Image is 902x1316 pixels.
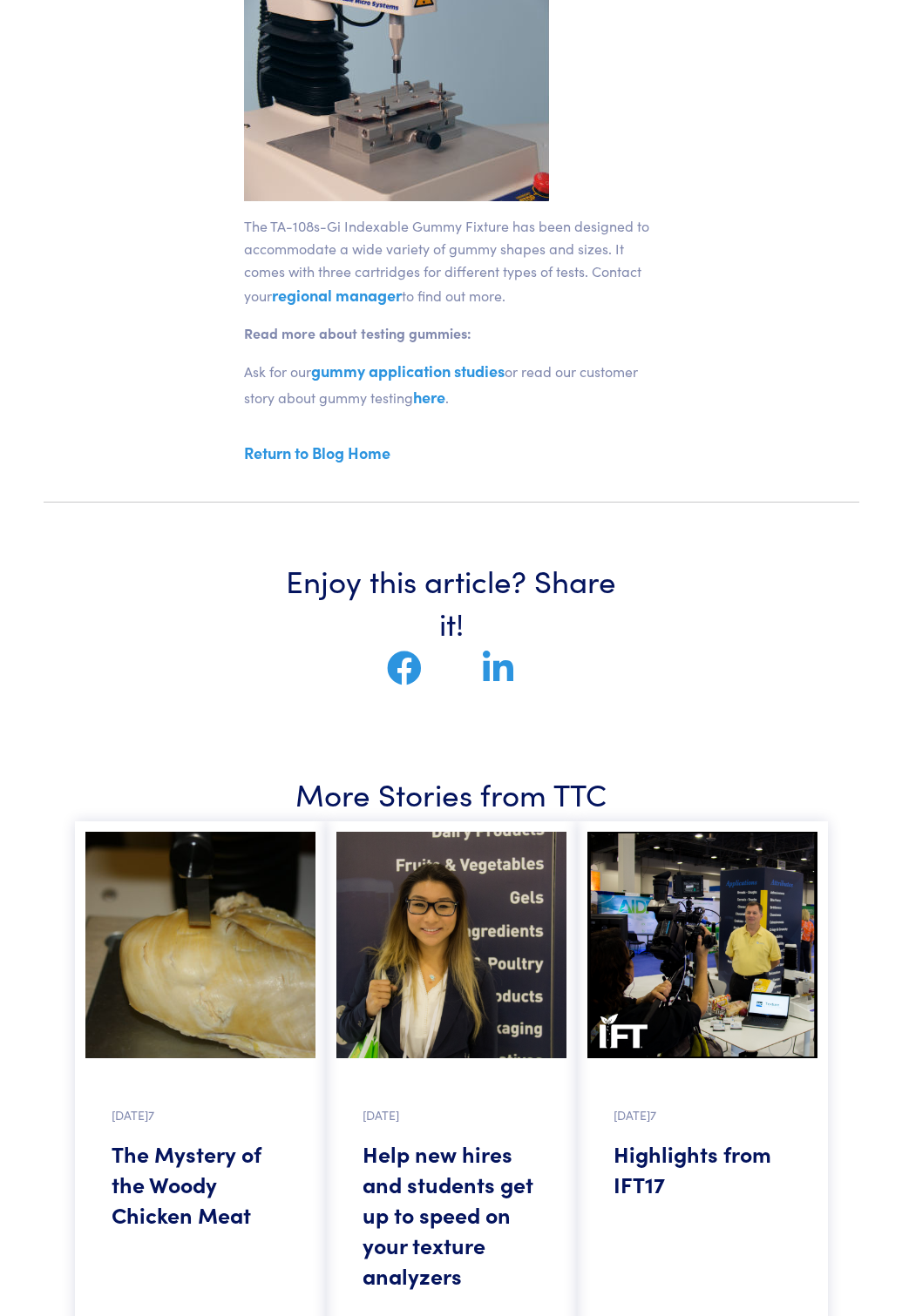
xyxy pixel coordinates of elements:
[272,284,402,306] a: regional manager
[483,664,513,685] a: Share on LinkedIn
[112,1138,289,1230] a: The Mystery of the Woody Chicken Meat
[85,772,817,814] h3: More Stories from TTC
[587,832,817,1058] img: Marc Johnson, Texture Technologies
[244,442,390,463] a: Return to Blog Home
[363,1138,540,1291] a: Help new hires and students get up to speed on your texture analyzers
[336,832,566,1058] img: Help new hires and students get up to speed fast
[112,1105,289,1124] p: [DATE]7
[614,1105,791,1124] p: [DATE]7
[413,386,445,408] a: here
[387,664,422,685] a: Share on Facebook
[244,215,659,307] p: The TA-108s-Gi Indexable Gummy Fixture has been designed to accommodate a wide variety of gummy s...
[363,1105,540,1124] p: [DATE]
[244,323,471,342] strong: Read more about testing gummies:
[85,832,315,1058] img: Solving the Mystery of the Woody Chicken Breast
[614,1138,791,1199] a: Highlights from IFT17
[311,360,505,381] a: gummy application studies
[244,358,659,409] p: Ask for our or read our customer story about gummy testing .
[274,558,629,644] h3: Enjoy this article? Share it!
